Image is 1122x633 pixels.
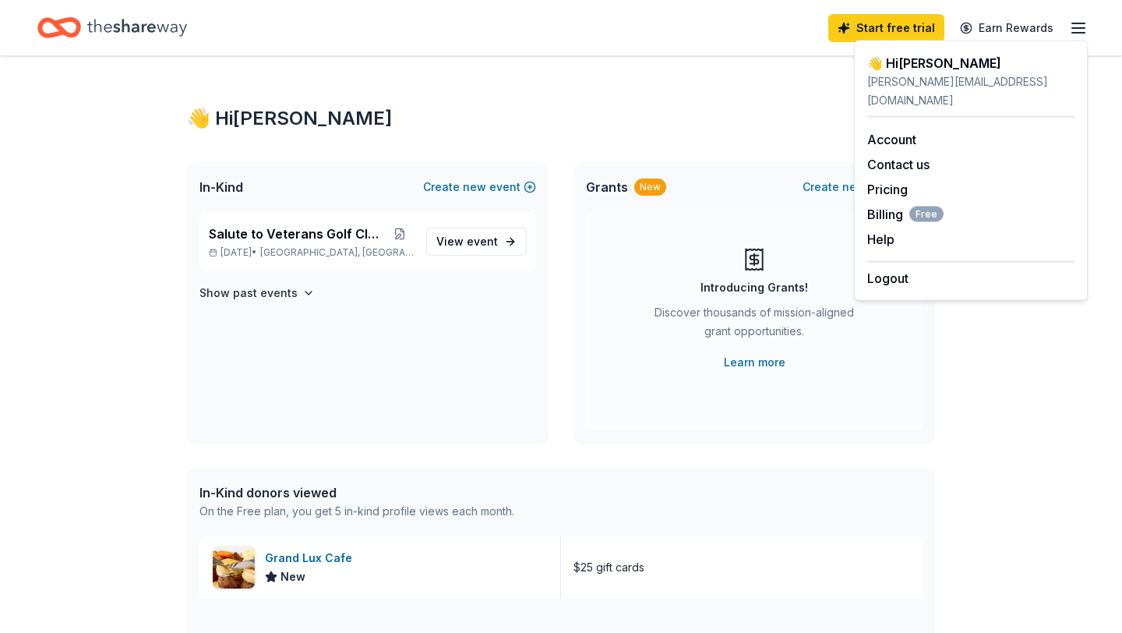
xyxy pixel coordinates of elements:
[209,246,414,259] p: [DATE] •
[951,14,1063,42] a: Earn Rewards
[867,205,944,224] button: BillingFree
[260,246,414,259] span: [GEOGRAPHIC_DATA], [GEOGRAPHIC_DATA]
[867,205,944,224] span: Billing
[803,178,923,196] button: Createnewproject
[199,178,243,196] span: In-Kind
[867,155,930,174] button: Contact us
[867,54,1074,72] div: 👋 Hi [PERSON_NAME]
[867,269,909,288] button: Logout
[842,178,866,196] span: new
[463,178,486,196] span: new
[700,278,808,297] div: Introducing Grants!
[634,179,666,196] div: New
[909,207,944,222] span: Free
[199,284,298,302] h4: Show past events
[187,106,935,131] div: 👋 Hi [PERSON_NAME]
[213,546,255,589] img: Image for Grand Lux Cafe
[867,230,894,249] button: Help
[199,483,514,502] div: In-Kind donors viewed
[423,178,536,196] button: Createnewevent
[265,549,358,568] div: Grand Lux Cafe
[724,353,785,372] a: Learn more
[209,225,385,243] span: Salute to Veterans Golf Classic
[426,228,527,256] a: View event
[467,235,498,248] span: event
[586,178,628,196] span: Grants
[867,182,908,197] a: Pricing
[867,72,1074,110] div: [PERSON_NAME][EMAIL_ADDRESS][DOMAIN_NAME]
[199,502,514,521] div: On the Free plan, you get 5 in-kind profile views each month.
[648,303,860,347] div: Discover thousands of mission-aligned grant opportunities.
[199,284,315,302] button: Show past events
[828,14,944,42] a: Start free trial
[867,132,916,147] a: Account
[573,558,644,577] div: $25 gift cards
[37,9,187,46] a: Home
[436,232,498,251] span: View
[280,568,305,586] span: New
